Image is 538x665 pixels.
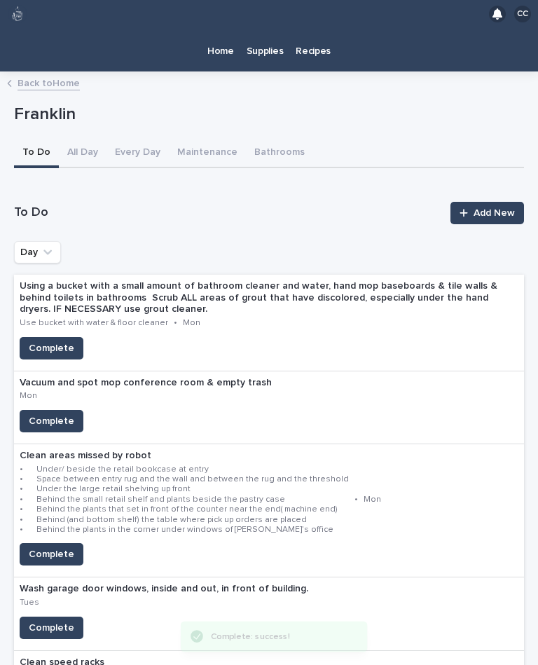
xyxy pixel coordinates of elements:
[29,341,74,355] span: Complete
[14,104,518,125] p: Franklin
[20,450,513,462] p: Clean areas missed by robot
[247,28,284,57] p: Supplies
[474,208,515,218] span: Add New
[20,318,168,328] p: Use bucket with water & floor cleaner
[29,621,74,635] span: Complete
[201,28,240,71] a: Home
[14,577,524,650] a: Wash garage door windows, inside and out, in front of building.TuesComplete
[20,617,83,639] button: Complete
[14,444,524,578] a: Clean areas missed by robot• Under/ beside the retail bookcase at entry • Space between entry rug...
[20,280,518,315] p: Using a bucket with a small amount of bathroom cleaner and water, hand mop baseboards & tile wall...
[514,6,531,22] div: CC
[14,139,59,168] button: To Do
[14,371,524,444] a: Vacuum and spot mop conference room & empty trashMonComplete
[20,543,83,565] button: Complete
[14,205,442,221] h1: To Do
[354,495,358,505] p: •
[364,495,381,505] p: Mon
[29,414,74,428] span: Complete
[8,5,27,23] img: 80hjoBaRqlyywVK24fQd
[169,139,246,168] button: Maintenance
[246,139,313,168] button: Bathrooms
[174,318,177,328] p: •
[296,28,331,57] p: Recipes
[14,241,61,263] button: Day
[20,337,83,359] button: Complete
[450,202,524,224] a: Add New
[207,28,234,57] p: Home
[20,465,349,535] p: • Under/ beside the retail bookcase at entry • Space between entry rug and the wall and between t...
[240,28,290,71] a: Supplies
[183,318,200,328] p: Mon
[59,139,106,168] button: All Day
[14,275,524,371] a: Using a bucket with a small amount of bathroom cleaner and water, hand mop baseboards & tile wall...
[106,139,169,168] button: Every Day
[29,547,74,561] span: Complete
[20,377,289,389] p: Vacuum and spot mop conference room & empty trash
[20,391,37,401] p: Mon
[211,629,343,644] div: Complete: success!
[20,410,83,432] button: Complete
[20,598,39,608] p: Tues
[18,74,80,90] a: Back toHome
[20,583,328,595] p: Wash garage door windows, inside and out, in front of building.
[289,28,337,71] a: Recipes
